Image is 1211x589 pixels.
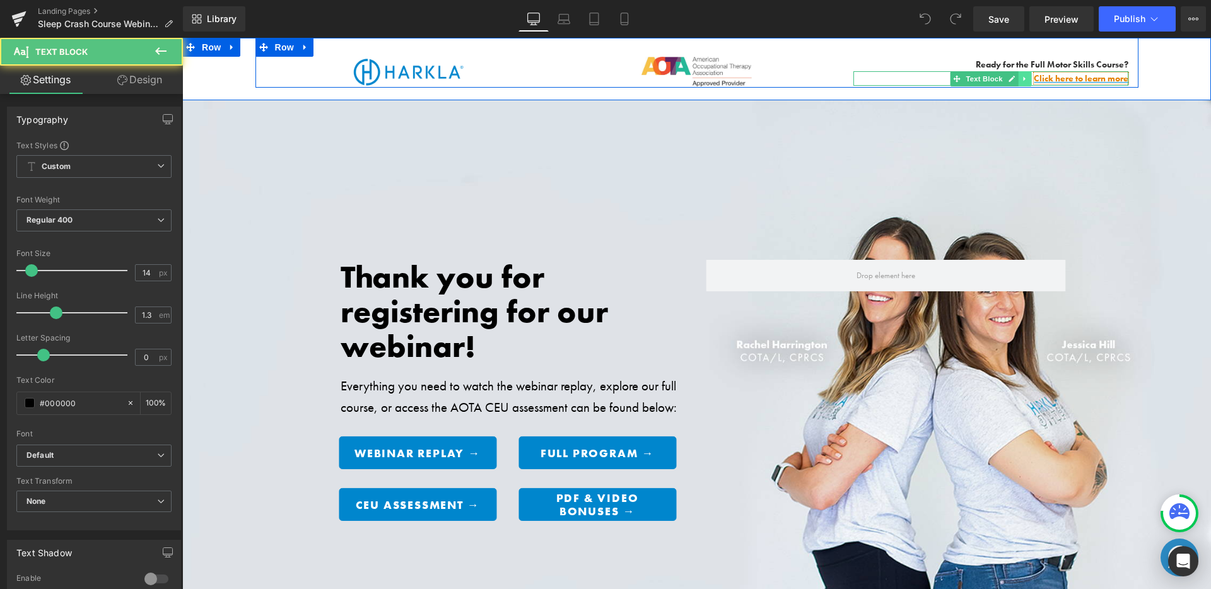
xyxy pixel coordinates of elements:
[518,6,549,32] a: Desktop
[16,291,172,300] div: Line Height
[35,47,88,57] span: Text Block
[26,215,73,225] b: Regular 400
[978,501,1016,539] div: Messenger Dummy Widget
[141,392,171,414] div: %
[349,453,481,481] span: PDF & Video Bonuses →
[26,450,54,461] i: Default
[336,399,494,431] a: Full Program →
[26,496,46,506] b: None
[913,6,938,32] button: Undo
[16,573,132,586] div: Enable
[943,6,968,32] button: Redo
[158,219,426,329] span: Thank you for registering for our webinar!
[16,195,172,204] div: Font Weight
[16,140,172,150] div: Text Styles
[836,33,850,49] a: Expand / Collapse
[549,6,579,32] a: Laptop
[159,353,170,361] span: px
[336,450,494,483] a: PDF & Video Bonuses →
[1029,6,1094,32] a: Preview
[609,6,640,32] a: Mobile
[173,460,298,474] span: CEU Assessment →
[1044,13,1079,26] span: Preview
[1168,546,1198,576] div: Open Intercom Messenger
[16,107,68,125] div: Typography
[1099,6,1176,32] button: Publish
[38,6,183,16] a: Landing Pages
[16,376,172,385] div: Text Color
[793,21,946,32] span: Ready for the Full Motor Skills Course?
[16,477,172,486] div: Text Transform
[16,249,172,258] div: Font Size
[16,540,72,558] div: Text Shadow
[158,337,505,380] p: Everything you need to watch the webinar replay, explore our full course, or access the AOTA CEU ...
[159,311,170,319] span: em
[183,6,245,32] a: New Library
[579,6,609,32] a: Tablet
[172,409,298,423] span: Webinar Replay →
[159,269,170,277] span: px
[40,396,120,410] input: Color
[781,33,823,49] span: Text Block
[207,13,237,25] span: Library
[156,399,314,431] a: Webinar Replay →
[156,450,314,483] a: CEU Assessment →
[1181,6,1206,32] button: More
[38,19,159,29] span: Sleep Crash Course Webinar - Replay
[358,409,472,423] span: Full Program →
[16,429,172,438] div: Font
[42,161,71,172] b: Custom
[1114,14,1145,24] span: Publish
[94,66,185,94] a: Design
[988,13,1009,26] span: Save
[16,334,172,342] div: Letter Spacing
[851,35,946,46] a: Click here to learn more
